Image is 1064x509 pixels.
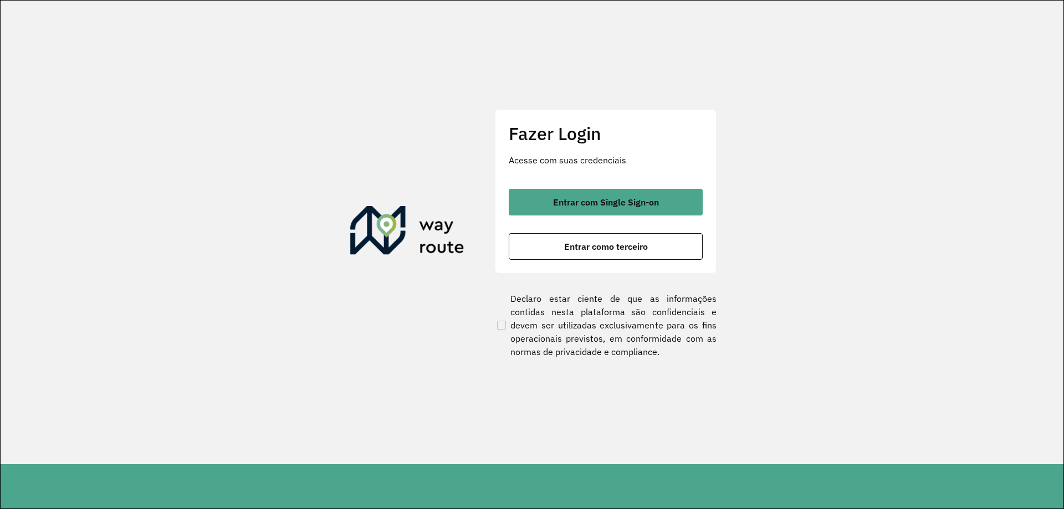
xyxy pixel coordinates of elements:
label: Declaro estar ciente de que as informações contidas nesta plataforma são confidenciais e devem se... [495,292,717,358]
img: Roteirizador AmbevTech [350,206,464,259]
p: Acesse com suas credenciais [509,153,703,167]
span: Entrar como terceiro [564,242,648,251]
span: Entrar com Single Sign-on [553,198,659,207]
button: button [509,189,703,215]
h2: Fazer Login [509,123,703,144]
button: button [509,233,703,260]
